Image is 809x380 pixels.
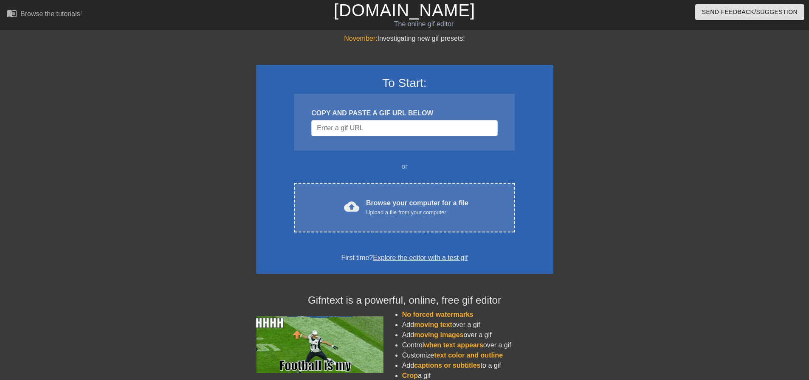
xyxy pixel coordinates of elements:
[402,350,553,360] li: Customize
[267,253,542,263] div: First time?
[366,198,468,217] div: Browse your computer for a file
[20,10,82,17] div: Browse the tutorials!
[373,254,468,261] a: Explore the editor with a test gif
[344,35,377,42] span: November:
[414,321,452,328] span: moving text
[402,372,418,379] span: Crop
[702,7,798,17] span: Send Feedback/Suggestion
[256,316,383,373] img: football_small.gif
[402,340,553,350] li: Control over a gif
[424,341,483,349] span: when text appears
[334,1,475,20] a: [DOMAIN_NAME]
[414,362,480,369] span: captions or subtitles
[402,360,553,371] li: Add to a gif
[7,8,17,18] span: menu_book
[695,4,804,20] button: Send Feedback/Suggestion
[256,294,553,307] h4: Gifntext is a powerful, online, free gif editor
[311,120,497,136] input: Username
[366,208,468,217] div: Upload a file from your computer
[278,162,531,172] div: or
[402,320,553,330] li: Add over a gif
[7,8,82,21] a: Browse the tutorials!
[402,330,553,340] li: Add over a gif
[274,19,574,29] div: The online gif editor
[267,76,542,90] h3: To Start:
[434,352,503,359] span: text color and outline
[414,331,463,338] span: moving images
[256,34,553,44] div: Investigating new gif presets!
[344,199,359,214] span: cloud_upload
[402,311,474,318] span: No forced watermarks
[311,108,497,118] div: COPY AND PASTE A GIF URL BELOW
